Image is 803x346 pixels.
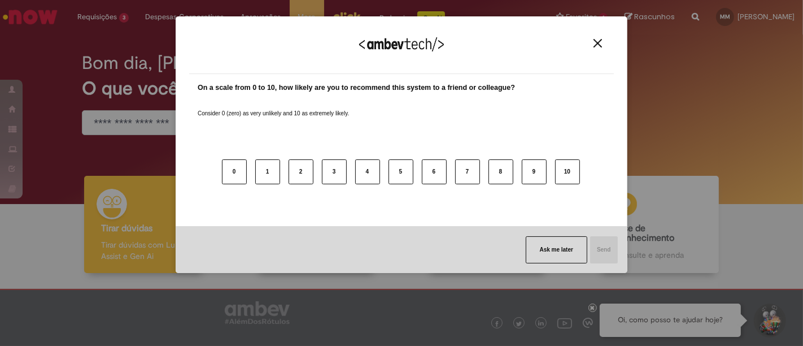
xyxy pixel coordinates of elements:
[455,159,480,184] button: 7
[322,159,347,184] button: 3
[198,83,515,93] label: On a scale from 0 to 10, how likely are you to recommend this system to a friend or colleague?
[198,96,349,118] label: Consider 0 (zero) as very unlikely and 10 as extremely likely.
[355,159,380,184] button: 4
[555,159,580,184] button: 10
[289,159,313,184] button: 2
[593,39,602,47] img: Close
[222,159,247,184] button: 0
[526,236,587,263] button: Ask me later
[522,159,547,184] button: 9
[255,159,280,184] button: 1
[422,159,447,184] button: 6
[359,37,444,51] img: Logo Ambevtech
[488,159,513,184] button: 8
[389,159,413,184] button: 5
[590,38,605,48] button: Close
